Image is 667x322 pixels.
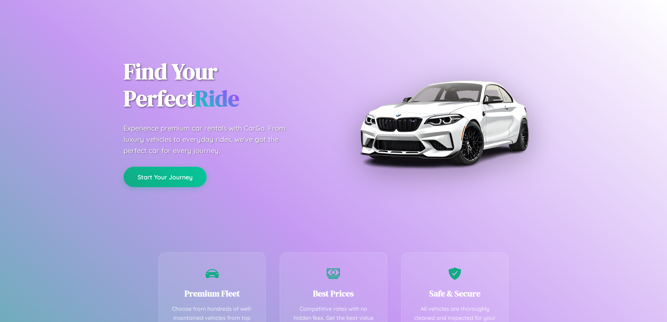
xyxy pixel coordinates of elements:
[291,288,376,299] h3: Best Prices
[169,288,255,299] h3: Premium Fleet
[124,167,207,187] button: Start Your Journey
[124,123,299,156] p: Experience premium car rentals with CarGo. From luxury vehicles to everyday rides, we've got the ...
[412,288,498,299] h3: Safe & Secure
[356,35,531,210] img: Premium BMW car rental vehicle
[124,58,323,112] h1: Find Your Perfect
[195,83,239,114] span: Ride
